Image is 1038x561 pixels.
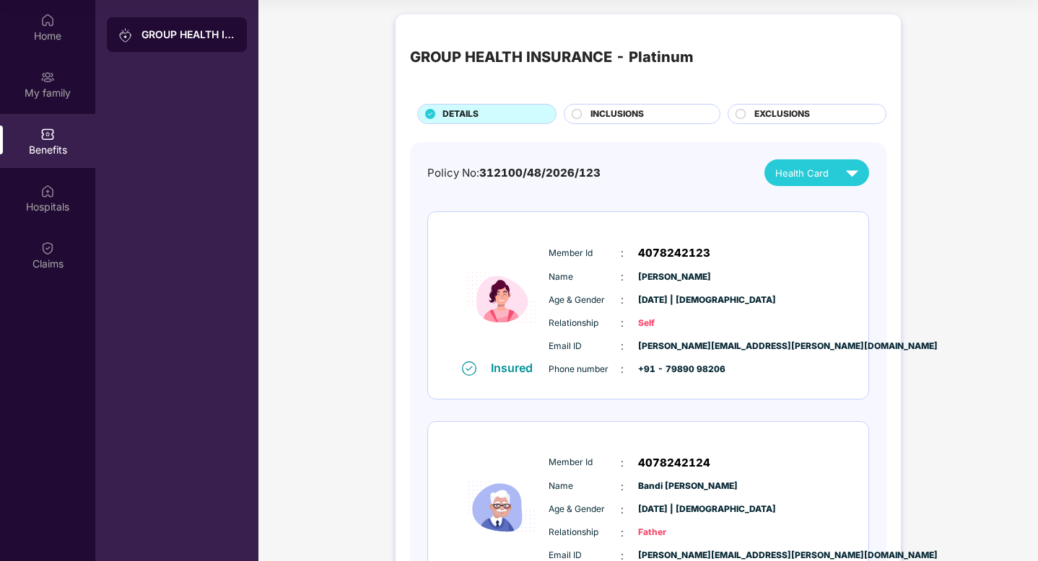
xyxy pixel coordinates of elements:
[638,340,710,353] span: [PERSON_NAME][EMAIL_ADDRESS][PERSON_NAME][DOMAIN_NAME]
[621,525,624,541] span: :
[491,361,541,375] div: Insured
[638,526,710,539] span: Father
[442,107,479,121] span: DETAILS
[638,293,710,307] span: [DATE] | [DEMOGRAPHIC_DATA]
[621,269,624,285] span: :
[764,159,869,186] button: Health Card
[549,247,621,260] span: Member Id
[590,107,644,121] span: INCLUSIONS
[427,164,601,182] div: Policy No:
[775,166,829,180] span: Health Card
[40,70,55,84] img: svg+xml;base64,PHN2ZyB3aWR0aD0iMjAiIGhlaWdodD0iMjAiIHZpZXdCb3g9IjAgMCAyMCAyMCIgZmlsbD0ibm9uZSIgeG...
[118,28,133,43] img: svg+xml;base64,PHN2ZyB3aWR0aD0iMjAiIGhlaWdodD0iMjAiIHZpZXdCb3g9IjAgMCAyMCAyMCIgZmlsbD0ibm9uZSIgeG...
[621,338,624,354] span: :
[621,361,624,377] span: :
[754,107,810,121] span: EXCLUSIONS
[462,361,476,376] img: svg+xml;base64,PHN2ZyB4bWxucz0iaHR0cDovL3d3dy53My5vcmcvMjAwMC9zdmciIHdpZHRoPSIxNiIgaGVpZ2h0PSIxNi...
[549,270,621,284] span: Name
[839,160,865,185] img: svg+xml;base64,PHN2ZyB4bWxucz0iaHR0cDovL3d3dy53My5vcmcvMjAwMC9zdmciIHZpZXdCb3g9IjAgMCAyNCAyNCIgd2...
[479,166,601,180] span: 312100/48/2026/123
[141,27,235,42] div: GROUP HEALTH INSURANCE - Platinum
[40,241,55,255] img: svg+xml;base64,PHN2ZyBpZD0iQ2xhaW0iIHhtbG5zPSJodHRwOi8vd3d3LnczLm9yZy8yMDAwL3N2ZyIgd2lkdGg9IjIwIi...
[458,235,545,360] img: icon
[549,293,621,307] span: Age & Gender
[638,454,710,472] span: 4078242124
[621,245,624,261] span: :
[621,292,624,308] span: :
[638,270,710,284] span: [PERSON_NAME]
[40,184,55,198] img: svg+xml;base64,PHN2ZyBpZD0iSG9zcGl0YWxzIiB4bWxucz0iaHR0cDovL3d3dy53My5vcmcvMjAwMC9zdmciIHdpZHRoPS...
[549,317,621,330] span: Relationship
[410,46,694,69] div: GROUP HEALTH INSURANCE - Platinum
[638,244,710,262] span: 4078242123
[621,455,624,471] span: :
[549,363,621,376] span: Phone number
[549,503,621,516] span: Age & Gender
[40,13,55,27] img: svg+xml;base64,PHN2ZyBpZD0iSG9tZSIgeG1sbnM9Imh0dHA6Ly93d3cudzMub3JnLzIwMDAvc3ZnIiB3aWR0aD0iMjAiIG...
[549,526,621,539] span: Relationship
[621,502,624,518] span: :
[621,479,624,495] span: :
[638,317,710,330] span: Self
[638,363,710,376] span: +91 - 79890 98206
[638,503,710,516] span: [DATE] | [DEMOGRAPHIC_DATA]
[638,480,710,493] span: Bandi [PERSON_NAME]
[40,127,55,141] img: svg+xml;base64,PHN2ZyBpZD0iQmVuZWZpdHMiIHhtbG5zPSJodHRwOi8vd3d3LnczLm9yZy8yMDAwL3N2ZyIgd2lkdGg9Ij...
[549,340,621,353] span: Email ID
[621,315,624,331] span: :
[549,480,621,493] span: Name
[549,456,621,469] span: Member Id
